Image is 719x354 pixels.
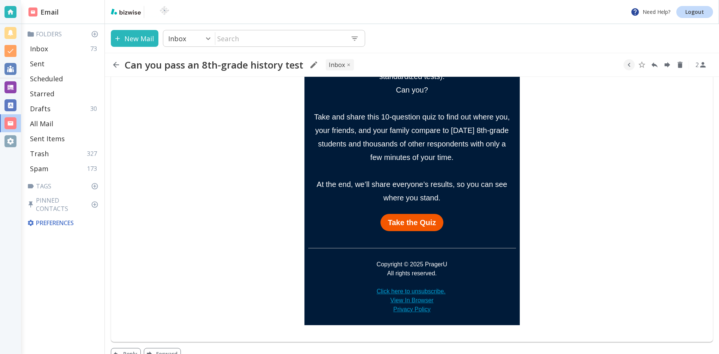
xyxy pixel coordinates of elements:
[111,30,158,47] button: New Mail
[27,86,101,101] div: Starred
[695,61,699,69] p: 2
[87,149,100,158] p: 327
[30,104,51,113] p: Drafts
[27,196,101,213] p: Pinned Contacts
[30,59,45,68] p: Sent
[27,116,101,131] div: All Mail
[30,44,48,53] p: Inbox
[27,161,101,176] div: Spam173
[27,182,101,190] p: Tags
[90,105,100,113] p: 30
[631,7,670,16] p: Need Help?
[25,216,101,230] div: Preferences
[147,6,182,18] img: BioTech International
[30,149,49,158] p: Trash
[27,30,101,38] p: Folders
[676,6,713,18] a: Logout
[30,134,65,143] p: Sent Items
[27,131,101,146] div: Sent Items
[30,89,54,98] p: Starred
[692,56,710,74] button: See Participants
[27,41,101,56] div: Inbox73
[662,59,673,70] button: Forward
[30,164,48,173] p: Spam
[124,59,303,71] h2: Can you pass an 8th-grade history test
[87,164,100,173] p: 173
[27,71,101,86] div: Scheduled
[30,74,63,83] p: Scheduled
[27,56,101,71] div: Sent
[30,119,53,128] p: All Mail
[27,219,100,227] p: Preferences
[90,45,100,53] p: 73
[111,9,141,15] img: bizwise
[28,7,59,17] h2: Email
[649,59,660,70] button: Reply
[27,101,101,116] div: Drafts30
[28,7,37,16] img: DashboardSidebarEmail.svg
[674,59,686,70] button: Delete
[329,61,345,69] p: INBOX
[685,9,704,15] p: Logout
[215,31,345,46] input: Search
[27,146,101,161] div: Trash327
[168,34,186,43] p: Inbox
